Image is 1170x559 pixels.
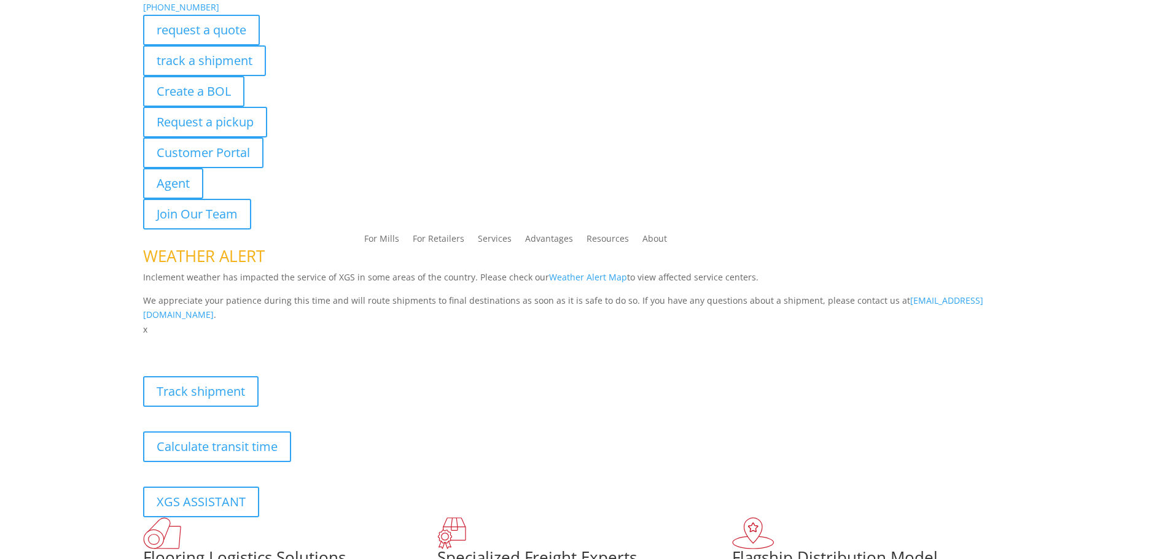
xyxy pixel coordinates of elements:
p: We appreciate your patience during this time and will route shipments to final destinations as so... [143,293,1028,323]
a: For Retailers [413,234,464,248]
a: About [642,234,667,248]
a: Create a BOL [143,76,244,107]
img: xgs-icon-total-supply-chain-intelligence-red [143,517,181,549]
a: Join Our Team [143,199,251,229]
p: x [143,322,1028,337]
a: Customer Portal [143,137,263,168]
a: Advantages [525,234,573,248]
a: [PHONE_NUMBER] [143,1,219,13]
a: Weather Alert Map [549,271,627,283]
a: Request a pickup [143,107,267,137]
a: For Mills [364,234,399,248]
a: Calculate transit time [143,431,291,462]
span: WEATHER ALERT [143,245,265,267]
p: Inclement weather has impacted the service of XGS in some areas of the country. Please check our ... [143,270,1028,293]
a: request a quote [143,15,260,45]
img: xgs-icon-flagship-distribution-model-red [732,517,774,549]
a: Agent [143,168,203,199]
a: Track shipment [143,376,259,407]
b: Visibility, transparency, and control for your entire supply chain. [143,339,417,350]
a: track a shipment [143,45,266,76]
img: xgs-icon-focused-on-flooring-red [437,517,466,549]
a: Resources [587,234,629,248]
a: XGS ASSISTANT [143,487,259,517]
a: Services [478,234,512,248]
